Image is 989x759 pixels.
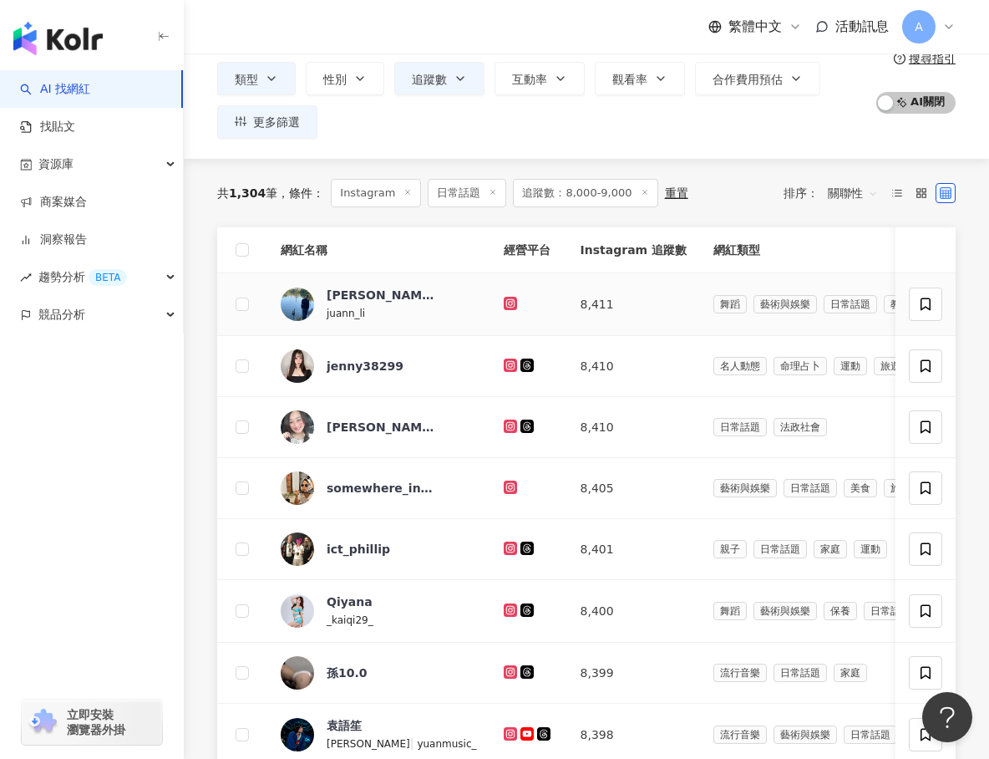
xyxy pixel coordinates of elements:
[327,419,435,436] div: [PERSON_NAME]（孜孜）Dolly
[713,664,767,682] span: 流行音樂
[410,736,418,750] span: |
[327,308,365,319] span: juann_li
[864,602,917,620] span: 日常話題
[728,18,782,36] span: 繁體中文
[884,479,917,497] span: 旅遊
[567,643,700,704] td: 8,399
[490,227,567,273] th: 經營平台
[417,738,476,750] span: yuanmusic_
[773,418,827,436] span: 法政社會
[753,602,817,620] span: 藝術與娛樂
[874,357,907,375] span: 旅遊
[20,119,75,135] a: 找貼文
[327,480,435,497] div: somewhere_in_hengchun
[713,726,767,744] span: 流行音樂
[828,180,878,206] span: 關聯性
[512,73,547,86] span: 互動率
[834,664,867,682] span: 家庭
[513,179,657,207] span: 追蹤數：8,000-9,000
[281,287,477,322] a: KOL Avatar[PERSON_NAME]（仙女）juann_li
[327,738,410,750] span: [PERSON_NAME]
[824,602,857,620] span: 保養
[267,227,490,273] th: 網紅名稱
[753,540,807,558] span: 日常話題
[281,471,477,505] a: KOL Avatarsomewhere_in_hengchun
[281,410,314,444] img: KOL Avatar
[713,418,767,436] span: 日常話題
[20,81,90,98] a: searchAI 找網紅
[835,18,889,34] span: 活動訊息
[281,656,314,690] img: KOL Avatar
[281,593,477,629] a: KOL AvatarQiyana_kaiqi29_
[567,397,700,458] td: 8,410
[281,594,314,628] img: KOL Avatar
[909,52,956,65] div: 搜尋指引
[327,287,435,303] div: [PERSON_NAME]（仙女）
[277,186,324,200] span: 條件 ：
[595,62,685,95] button: 觀看率
[89,269,127,286] div: BETA
[713,73,783,86] span: 合作費用預估
[281,717,477,752] a: KOL Avatar袁語笙[PERSON_NAME]|yuanmusic_
[922,692,972,742] iframe: Help Scout Beacon - Open
[894,53,905,64] span: question-circle
[567,519,700,580] td: 8,401
[327,358,403,374] div: jenny38299
[327,665,368,681] div: 孫10.0
[327,614,373,626] span: _kaiqi29_
[20,272,32,283] span: rise
[412,73,447,86] span: 追蹤數
[229,186,266,200] span: 1,304
[281,532,477,566] a: KOL Avatarict_phillip
[217,105,317,139] button: 更多篩選
[217,186,277,200] div: 共 筆
[567,227,700,273] th: Instagram 追蹤數
[67,707,125,737] span: 立即安裝 瀏覽器外掛
[306,62,384,95] button: 性別
[323,73,347,86] span: 性別
[38,145,74,183] span: 資源庫
[331,179,421,207] span: Instagram
[13,22,103,55] img: logo
[854,540,887,558] span: 運動
[22,700,162,745] a: chrome extension立即安裝 瀏覽器外掛
[773,726,837,744] span: 藝術與娛樂
[824,295,877,313] span: 日常話題
[784,180,887,206] div: 排序：
[753,295,817,313] span: 藝術與娛樂
[327,593,373,610] div: Qiyana
[394,62,484,95] button: 追蹤數
[281,288,314,321] img: KOL Avatar
[281,410,477,444] a: KOL Avatar[PERSON_NAME]（孜孜）Dolly
[844,479,877,497] span: 美食
[428,179,506,207] span: 日常話題
[567,458,700,519] td: 8,405
[844,726,897,744] span: 日常話題
[567,273,700,336] td: 8,411
[281,532,314,566] img: KOL Avatar
[884,295,947,313] span: 教育與學習
[281,656,477,690] a: KOL Avatar孫10.0
[773,357,827,375] span: 命理占卜
[784,479,837,497] span: 日常話題
[327,541,390,558] div: ict_phillip
[281,718,314,751] img: KOL Avatar
[38,258,127,296] span: 趨勢分析
[281,349,314,383] img: KOL Avatar
[494,62,585,95] button: 互動率
[713,295,747,313] span: 舞蹈
[27,709,59,736] img: chrome extension
[253,115,300,129] span: 更多篩選
[695,62,820,95] button: 合作費用預估
[773,664,827,682] span: 日常話題
[612,73,647,86] span: 觀看率
[281,471,314,505] img: KOL Avatar
[713,479,777,497] span: 藝術與娛樂
[217,62,296,95] button: 類型
[665,186,688,200] div: 重置
[834,357,867,375] span: 運動
[327,717,362,734] div: 袁語笙
[281,349,477,383] a: KOL Avatarjenny38299
[915,18,923,36] span: A
[567,336,700,397] td: 8,410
